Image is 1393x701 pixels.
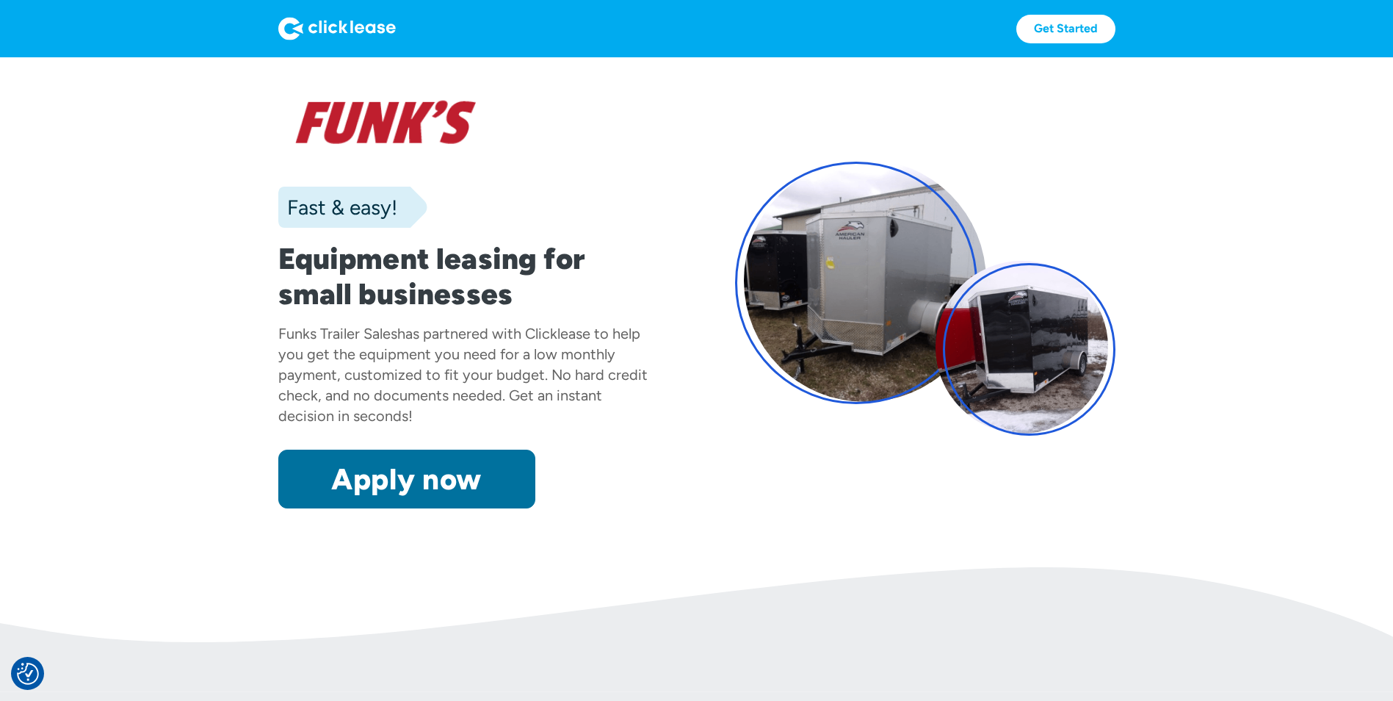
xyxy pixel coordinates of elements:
div: Fast & easy! [278,193,397,222]
h1: Equipment leasing for small businesses [278,241,659,312]
div: has partnered with Clicklease to help you get the equipment you need for a low monthly payment, c... [278,325,648,425]
img: Revisit consent button [17,663,39,685]
div: Funks Trailer Sales [278,325,397,342]
a: Get Started [1016,15,1115,43]
img: Logo [278,17,396,40]
a: Apply now [278,450,535,508]
button: Consent Preferences [17,663,39,685]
